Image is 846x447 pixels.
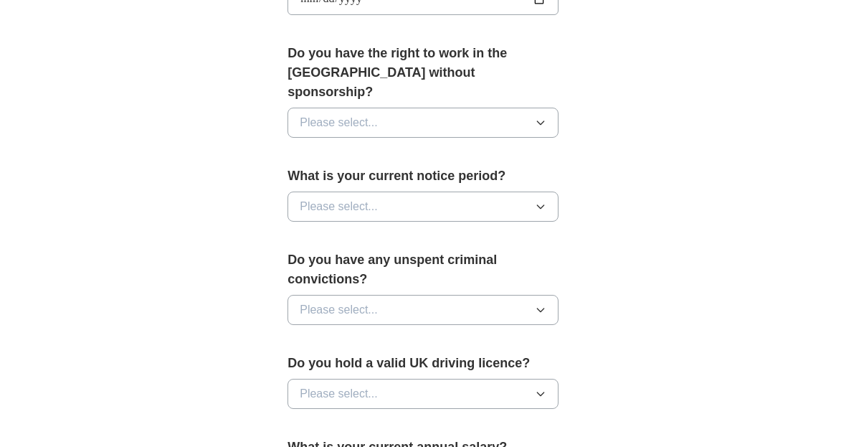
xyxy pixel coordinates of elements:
label: Do you have the right to work in the [GEOGRAPHIC_DATA] without sponsorship? [287,44,559,102]
span: Please select... [300,114,378,131]
button: Please select... [287,379,559,409]
button: Please select... [287,108,559,138]
span: Please select... [300,385,378,403]
label: Do you have any unspent criminal convictions? [287,250,559,289]
button: Please select... [287,192,559,222]
label: What is your current notice period? [287,166,559,186]
button: Please select... [287,295,559,325]
span: Please select... [300,301,378,319]
span: Please select... [300,198,378,215]
label: Do you hold a valid UK driving licence? [287,354,559,373]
